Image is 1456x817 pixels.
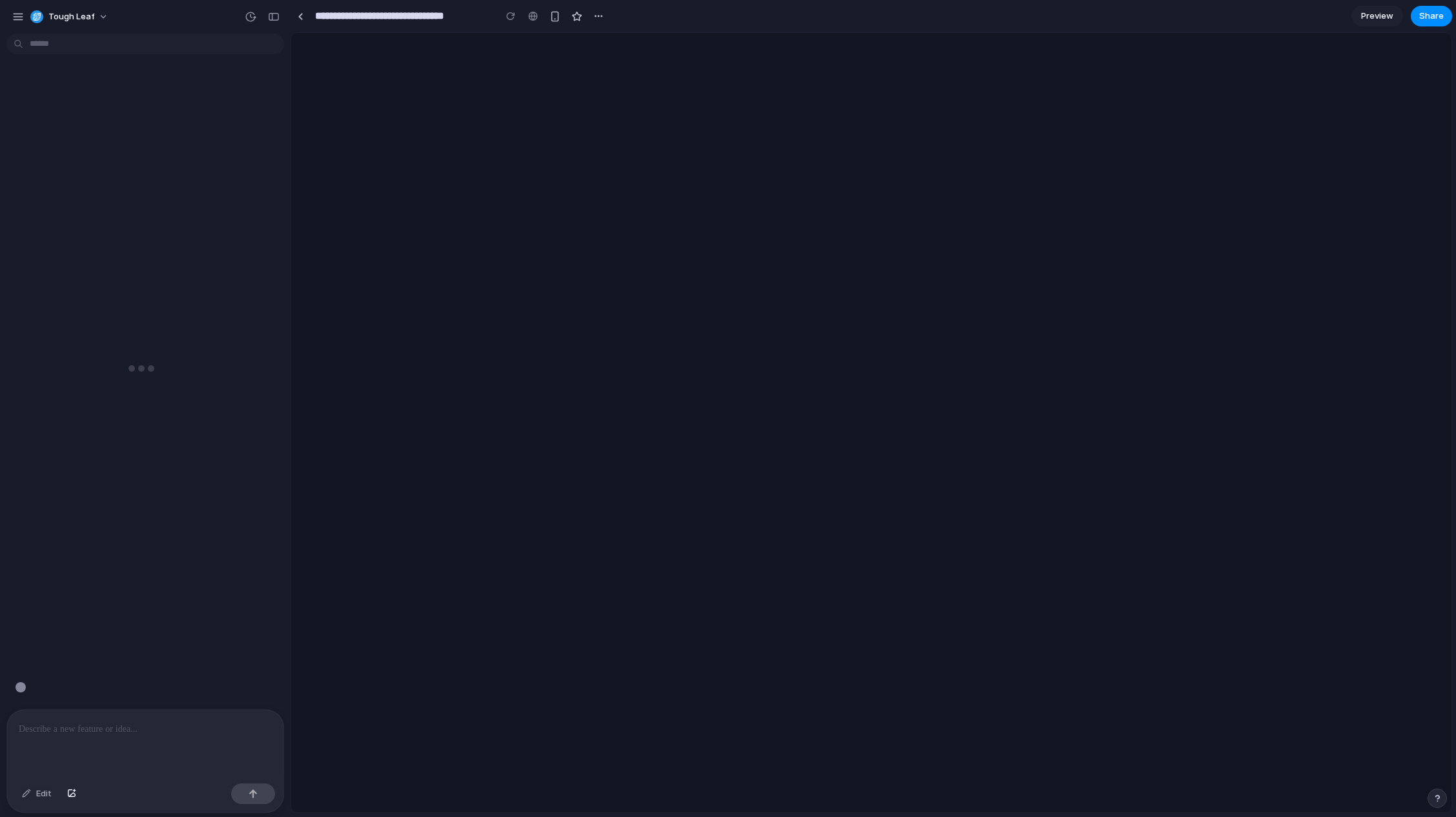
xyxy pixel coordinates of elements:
[1411,6,1452,26] button: Share
[1351,6,1403,26] a: Preview
[1419,10,1444,23] span: Share
[1361,10,1393,23] span: Preview
[48,10,95,23] span: Tough Leaf
[25,6,115,27] button: Tough Leaf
